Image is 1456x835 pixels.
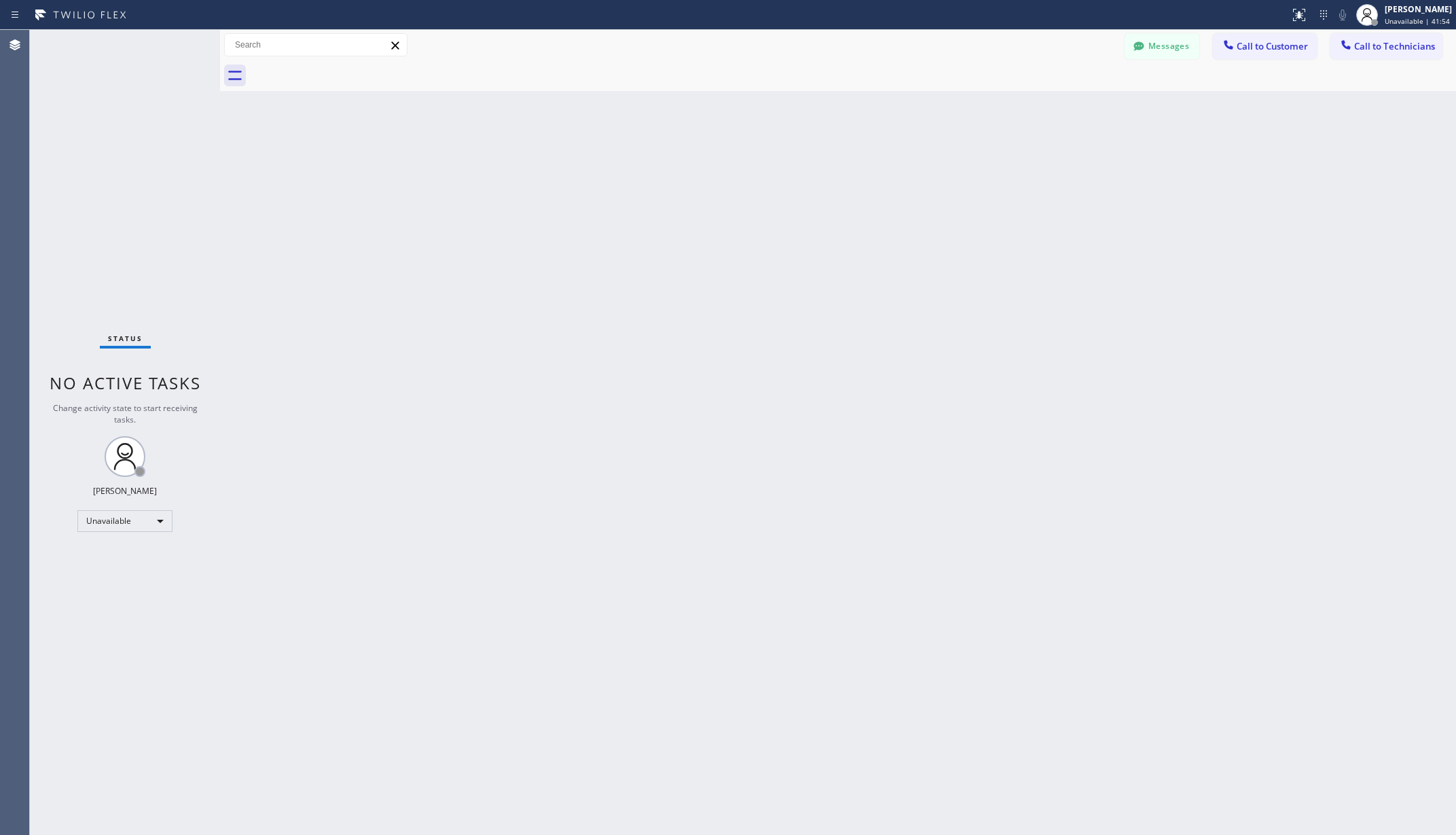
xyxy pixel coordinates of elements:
[77,510,172,532] div: Unavailable
[53,402,198,425] span: Change activity state to start receiving tasks.
[1385,16,1450,26] span: Unavailable | 41:54
[225,34,407,56] input: Search
[1213,33,1317,59] button: Call to Customer
[1125,33,1199,59] button: Messages
[93,485,157,497] div: [PERSON_NAME]
[108,334,143,343] span: Status
[1330,33,1442,59] button: Call to Technicians
[1333,5,1352,24] button: Mute
[1237,40,1308,52] span: Call to Customer
[1354,40,1435,52] span: Call to Technicians
[1385,3,1452,15] div: [PERSON_NAME]
[50,372,201,394] span: No active tasks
